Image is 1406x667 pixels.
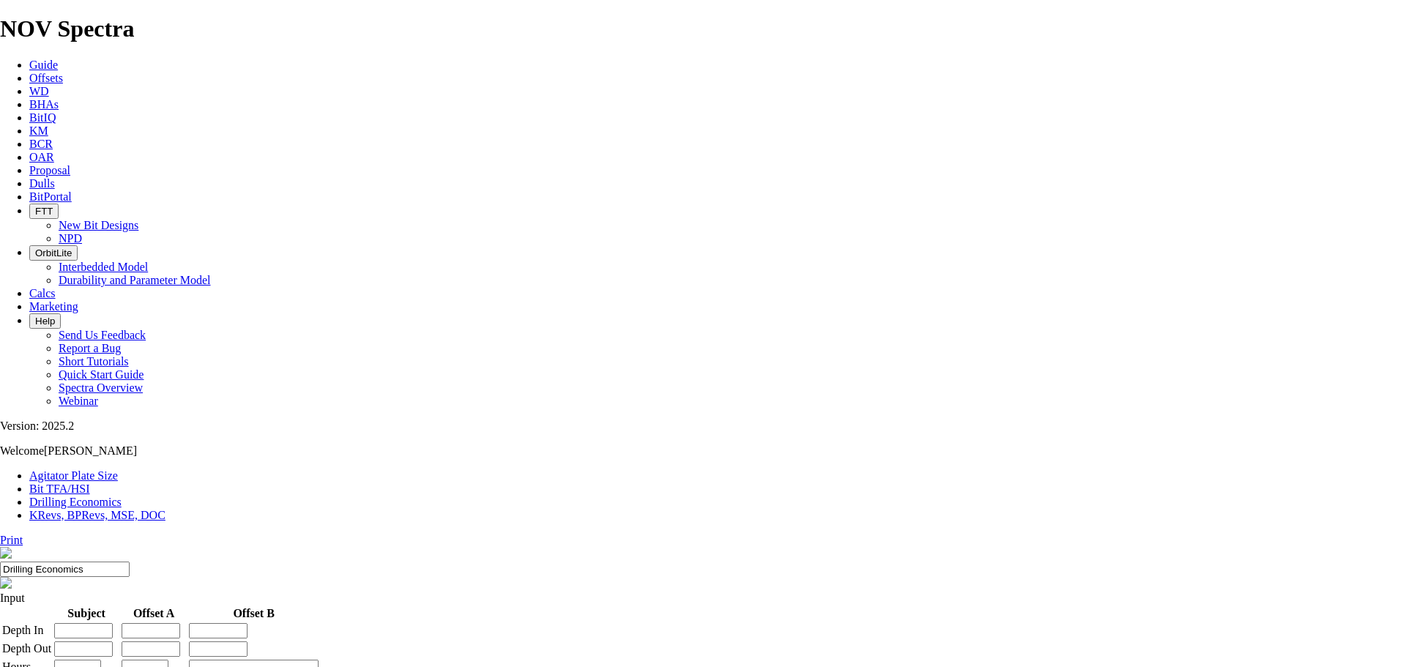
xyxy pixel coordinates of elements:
a: Report a Bug [59,342,121,354]
a: KRevs, BPRevs, MSE, DOC [29,509,165,521]
a: Agitator Plate Size [29,469,118,482]
a: WD [29,85,49,97]
span: OrbitLite [35,247,72,258]
a: Proposal [29,164,70,176]
a: Calcs [29,287,56,299]
a: Spectra Overview [59,381,143,394]
a: Quick Start Guide [59,368,144,381]
a: Webinar [59,395,98,407]
a: Short Tutorials [59,355,129,368]
a: BitIQ [29,111,56,124]
a: Interbedded Model [59,261,148,273]
a: Marketing [29,300,78,313]
a: OAR [29,151,54,163]
td: Depth In [1,622,52,639]
a: BHAs [29,98,59,111]
a: Bit TFA/HSI [29,482,90,495]
a: Send Us Feedback [59,329,146,341]
a: BitPortal [29,190,72,203]
a: KM [29,124,48,137]
a: BCR [29,138,53,150]
a: New Bit Designs [59,219,138,231]
a: Drilling Economics [29,496,122,508]
span: Help [35,316,55,327]
span: [PERSON_NAME] [44,444,137,457]
button: Help [29,313,61,329]
a: NPD [59,232,82,245]
th: Subject [53,606,119,621]
button: OrbitLite [29,245,78,261]
td: Depth Out [1,641,52,657]
th: Offset B [188,606,319,621]
a: Durability and Parameter Model [59,274,211,286]
a: Dulls [29,177,55,190]
span: FTT [35,206,53,217]
a: Offsets [29,72,63,84]
th: Offset A [121,606,187,621]
button: FTT [29,204,59,219]
a: Guide [29,59,58,71]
